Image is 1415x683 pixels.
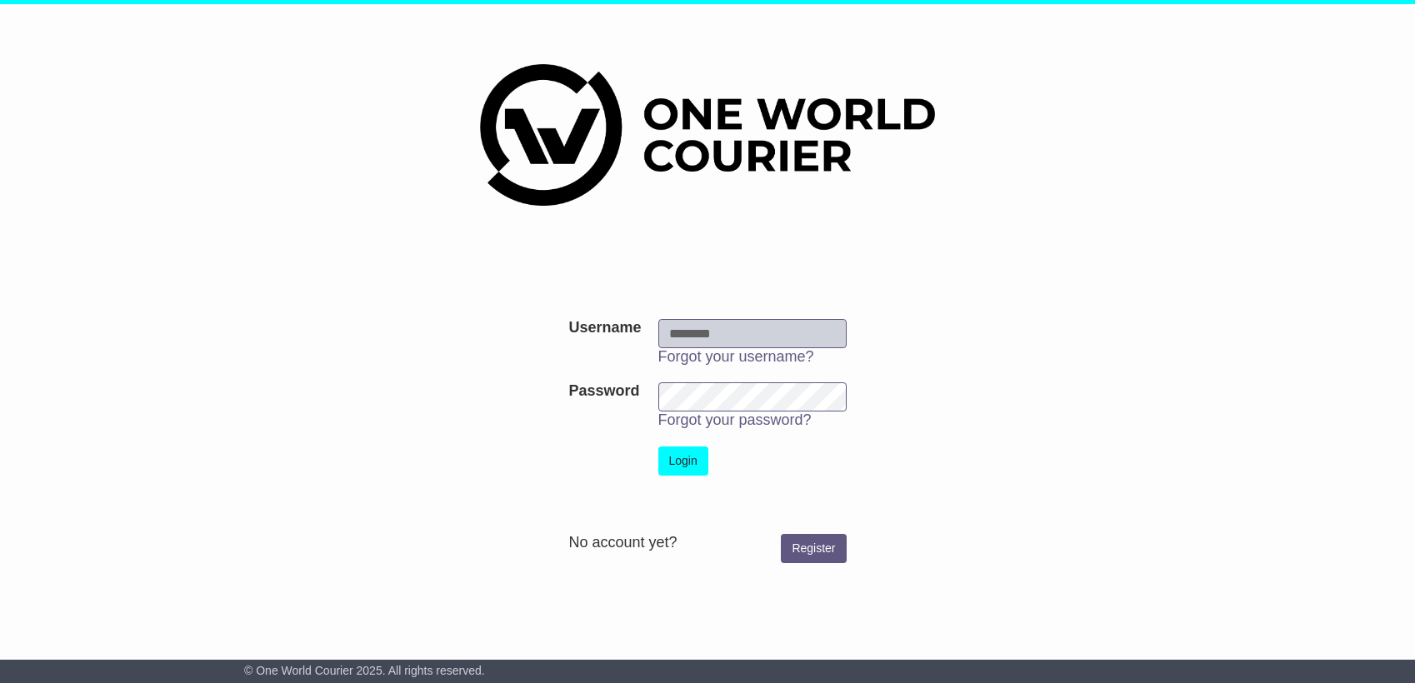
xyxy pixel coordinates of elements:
[781,534,846,563] a: Register
[658,348,814,365] a: Forgot your username?
[568,534,846,552] div: No account yet?
[658,411,812,428] a: Forgot your password?
[480,64,935,206] img: One World
[658,446,708,476] button: Login
[568,382,639,401] label: Password
[568,319,641,337] label: Username
[244,664,485,677] span: © One World Courier 2025. All rights reserved.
